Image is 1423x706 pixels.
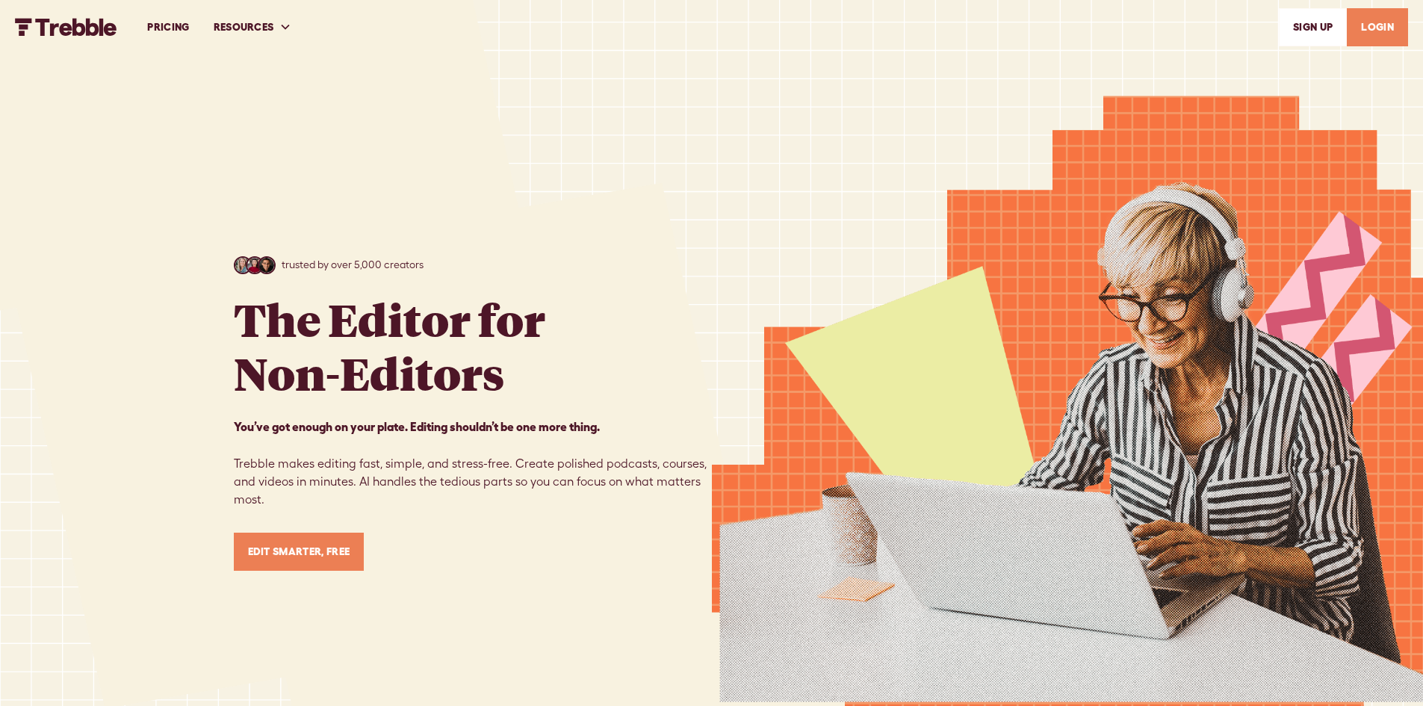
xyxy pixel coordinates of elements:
a: PRICING [135,1,201,53]
h1: The Editor for Non-Editors [234,292,545,400]
a: Edit Smarter, Free [234,533,365,571]
div: RESOURCES [202,1,304,53]
a: SIGn UP [1279,8,1347,46]
div: RESOURCES [214,19,274,35]
p: trusted by over 5,000 creators [282,257,424,273]
a: home [15,18,117,36]
strong: You’ve got enough on your plate. Editing shouldn’t be one more thing. ‍ [234,420,600,433]
a: LOGIN [1347,8,1408,46]
p: Trebble makes editing fast, simple, and stress-free. Create polished podcasts, courses, and video... [234,418,712,509]
img: Trebble FM Logo [15,18,117,36]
